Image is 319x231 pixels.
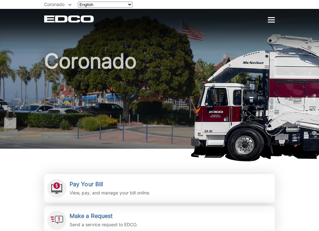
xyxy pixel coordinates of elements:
[44,15,95,23] a: EDCD logo. Return to the homepage.
[70,181,150,188] h2: Pay Your Bill
[78,2,132,8] select: Select a language
[44,51,275,152] h1: Coronado
[44,2,64,7] span: Coronado
[70,189,150,196] p: View, pay, and manage your bill online.
[44,174,275,203] a: Pay Your Bill View, pay, and manage your bill online.
[70,221,138,228] p: Send a service request to EDCO.
[70,213,138,220] h2: Make a Request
